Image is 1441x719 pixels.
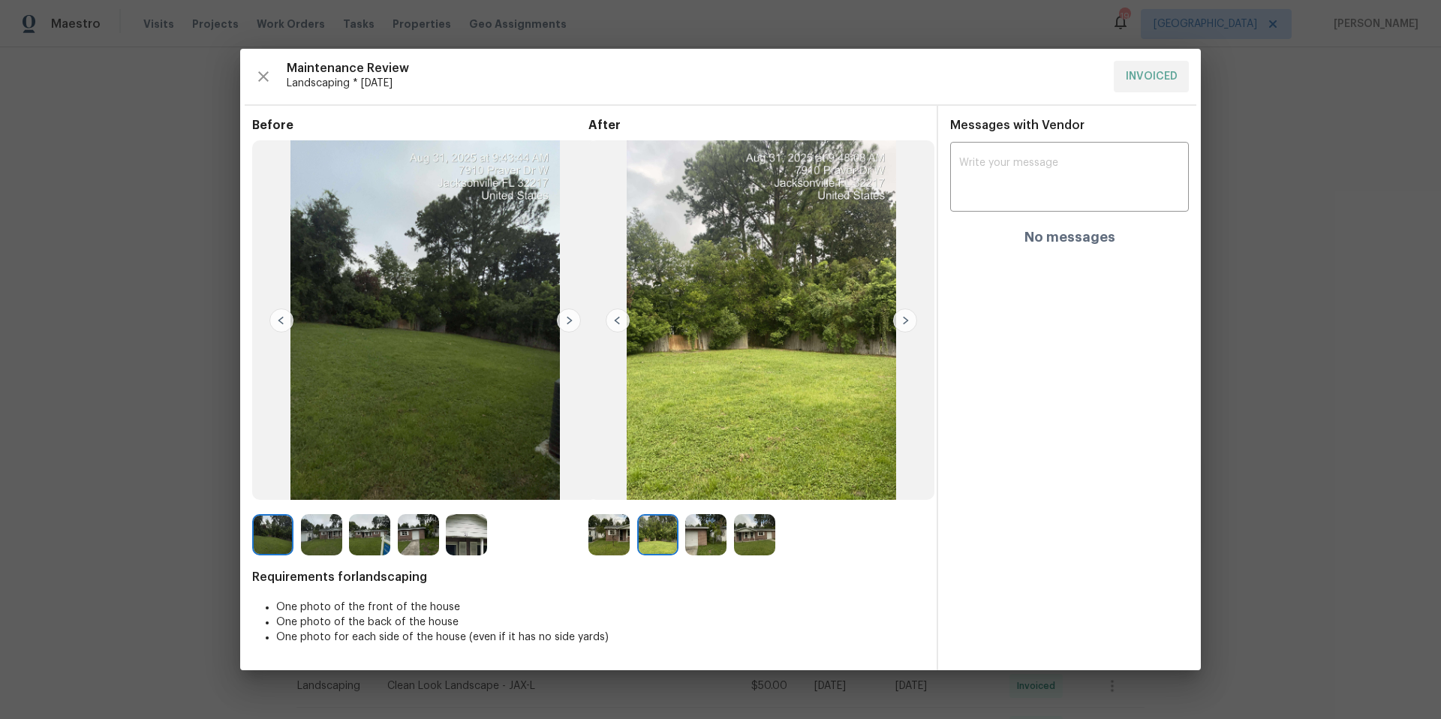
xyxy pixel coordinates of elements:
[276,600,925,615] li: One photo of the front of the house
[1024,230,1115,245] h4: No messages
[893,308,917,332] img: right-chevron-button-url
[950,119,1085,131] span: Messages with Vendor
[269,308,293,332] img: left-chevron-button-url
[606,308,630,332] img: left-chevron-button-url
[588,118,925,133] span: After
[276,630,925,645] li: One photo for each side of the house (even if it has no side yards)
[557,308,581,332] img: right-chevron-button-url
[287,76,1102,91] span: Landscaping * [DATE]
[287,61,1102,76] span: Maintenance Review
[276,615,925,630] li: One photo of the back of the house
[252,118,588,133] span: Before
[252,570,925,585] span: Requirements for landscaping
